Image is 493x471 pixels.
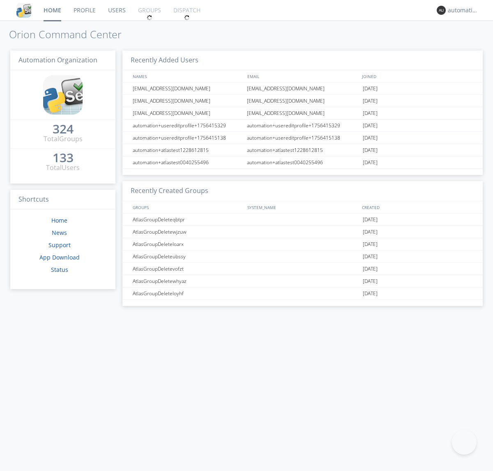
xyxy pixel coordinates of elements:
[131,275,244,287] div: AtlasGroupDeletewhyaz
[122,263,483,275] a: AtlasGroupDeletevofzt[DATE]
[39,253,80,261] a: App Download
[363,287,378,300] span: [DATE]
[18,55,97,64] span: Automation Organization
[131,83,244,94] div: [EMAIL_ADDRESS][DOMAIN_NAME]
[122,238,483,250] a: AtlasGroupDeleteloarx[DATE]
[131,250,244,262] div: AtlasGroupDeleteubssy
[122,181,483,201] h3: Recently Created Groups
[131,156,244,168] div: automation+atlastest0040255496
[360,201,475,213] div: CREATED
[122,107,483,119] a: [EMAIL_ADDRESS][DOMAIN_NAME][EMAIL_ADDRESS][DOMAIN_NAME][DATE]
[184,15,190,21] img: spin.svg
[131,238,244,250] div: AtlasGroupDeleteloarx
[122,51,483,71] h3: Recently Added Users
[245,107,361,119] div: [EMAIL_ADDRESS][DOMAIN_NAME]
[363,226,378,238] span: [DATE]
[363,119,378,132] span: [DATE]
[122,226,483,238] a: AtlasGroupDeletewjzuw[DATE]
[46,163,80,172] div: Total Users
[363,107,378,119] span: [DATE]
[122,119,483,132] a: automation+usereditprofile+1756415329automation+usereditprofile+1756415329[DATE]
[245,70,360,82] div: EMAIL
[437,6,446,15] img: 373638.png
[122,275,483,287] a: AtlasGroupDeletewhyaz[DATE]
[48,241,71,249] a: Support
[53,125,74,133] div: 324
[147,15,152,21] img: spin.svg
[363,156,378,169] span: [DATE]
[131,107,244,119] div: [EMAIL_ADDRESS][DOMAIN_NAME]
[122,144,483,156] a: automation+atlastest1228612815automation+atlastest1228612815[DATE]
[131,95,244,107] div: [EMAIL_ADDRESS][DOMAIN_NAME]
[245,83,361,94] div: [EMAIL_ADDRESS][DOMAIN_NAME]
[363,83,378,95] span: [DATE]
[448,6,479,14] div: automation+atlas0003
[131,70,243,82] div: NAMES
[122,214,483,226] a: AtlasGroupDeleteqbtpr[DATE]
[16,3,31,18] img: cddb5a64eb264b2086981ab96f4c1ba7
[360,70,475,82] div: JOINED
[363,95,378,107] span: [DATE]
[53,154,74,162] div: 133
[43,75,83,115] img: cddb5a64eb264b2086981ab96f4c1ba7
[131,287,244,299] div: AtlasGroupDeleteloyhf
[53,125,74,134] a: 324
[122,250,483,263] a: AtlasGroupDeleteubssy[DATE]
[51,216,67,224] a: Home
[122,287,483,300] a: AtlasGroupDeleteloyhf[DATE]
[131,226,244,238] div: AtlasGroupDeletewjzuw
[122,95,483,107] a: [EMAIL_ADDRESS][DOMAIN_NAME][EMAIL_ADDRESS][DOMAIN_NAME][DATE]
[10,190,115,210] h3: Shortcuts
[44,134,83,144] div: Total Groups
[122,83,483,95] a: [EMAIL_ADDRESS][DOMAIN_NAME][EMAIL_ADDRESS][DOMAIN_NAME][DATE]
[131,144,244,156] div: automation+atlastest1228612815
[363,263,378,275] span: [DATE]
[245,156,361,168] div: automation+atlastest0040255496
[245,119,361,131] div: automation+usereditprofile+1756415329
[363,144,378,156] span: [DATE]
[131,201,243,213] div: GROUPS
[363,214,378,226] span: [DATE]
[245,144,361,156] div: automation+atlastest1228612815
[122,156,483,169] a: automation+atlastest0040255496automation+atlastest0040255496[DATE]
[363,132,378,144] span: [DATE]
[245,95,361,107] div: [EMAIL_ADDRESS][DOMAIN_NAME]
[52,229,67,237] a: News
[363,238,378,250] span: [DATE]
[53,154,74,163] a: 133
[245,132,361,144] div: automation+usereditprofile+1756415138
[131,214,244,225] div: AtlasGroupDeleteqbtpr
[245,201,360,213] div: SYSTEM_NAME
[131,132,244,144] div: automation+usereditprofile+1756415138
[363,250,378,263] span: [DATE]
[363,275,378,287] span: [DATE]
[452,430,477,455] iframe: Toggle Customer Support
[131,263,244,275] div: AtlasGroupDeletevofzt
[122,132,483,144] a: automation+usereditprofile+1756415138automation+usereditprofile+1756415138[DATE]
[51,266,68,273] a: Status
[131,119,244,131] div: automation+usereditprofile+1756415329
